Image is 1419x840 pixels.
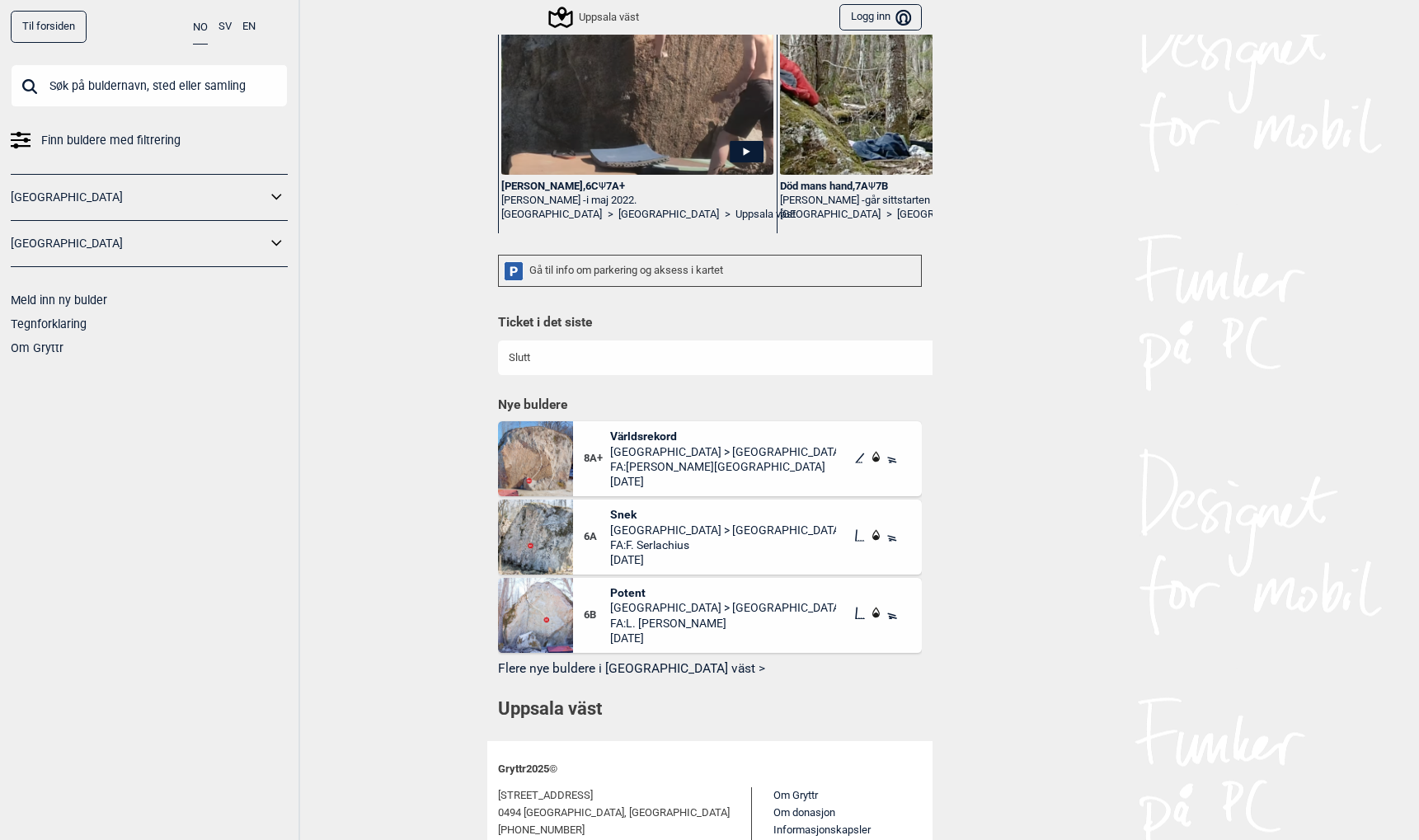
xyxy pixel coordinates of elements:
a: Tegnforklaring [11,317,87,331]
span: Finn buldere med filtrering [41,129,181,153]
span: [DATE] [610,474,836,489]
a: Meld inn ny bulder [11,293,107,307]
span: [STREET_ADDRESS] [498,787,593,805]
span: FA: L. [PERSON_NAME] [610,616,836,631]
span: [DATE] [610,631,836,645]
span: > [608,208,613,222]
div: Potent6BPotent[GEOGRAPHIC_DATA] > [GEOGRAPHIC_DATA] vFA:L. [PERSON_NAME][DATE] [498,578,922,653]
span: 8A+ [584,452,611,466]
div: Död mans hand , 7A 7B [780,180,1051,194]
div: [PERSON_NAME] - [501,194,773,208]
div: Uppsala väst [551,7,639,27]
a: [GEOGRAPHIC_DATA] [501,208,602,222]
span: [GEOGRAPHIC_DATA] > [GEOGRAPHIC_DATA] v [610,600,836,615]
span: FA: [PERSON_NAME][GEOGRAPHIC_DATA] [610,459,836,474]
img: Snek [498,500,573,575]
a: Om donasjon [773,806,835,819]
a: [GEOGRAPHIC_DATA] [780,208,881,222]
h1: Uppsala väst [498,697,922,722]
span: [GEOGRAPHIC_DATA] > [GEOGRAPHIC_DATA] v [610,444,836,459]
h1: Ticket i det siste [498,314,922,332]
img: Potent [498,578,573,653]
button: Flere nye buldere i [GEOGRAPHIC_DATA] väst > [498,656,922,682]
a: [GEOGRAPHIC_DATA] [11,232,266,256]
span: i maj 2022. [586,194,637,206]
span: 6B [584,608,611,622]
span: Potent [610,585,836,600]
span: Världsrekord [610,429,836,443]
a: Uppsala väst [735,208,796,222]
span: Snek [610,507,836,522]
a: [GEOGRAPHIC_DATA] [618,208,719,222]
span: Ψ [868,180,876,192]
button: NO [193,11,208,45]
a: Informasjonskapsler [773,824,871,836]
span: går sittstarten i [DATE]. [865,194,970,206]
span: > [886,208,892,222]
div: [PERSON_NAME] - [780,194,1051,208]
a: [GEOGRAPHIC_DATA] [11,185,266,209]
img: Varldsrekord [498,421,573,496]
span: [DATE] [610,552,836,567]
span: Ψ [599,180,606,192]
div: Snek6ASnek[GEOGRAPHIC_DATA] > [GEOGRAPHIC_DATA] vFA:F. Serlachius[DATE] [498,500,922,575]
h1: Nye buldere [498,397,922,413]
div: Varldsrekord8A+Världsrekord[GEOGRAPHIC_DATA] > [GEOGRAPHIC_DATA] vFA:[PERSON_NAME][GEOGRAPHIC_DAT... [498,421,922,496]
span: 6A [584,530,611,544]
div: Gå til info om parkering og aksess i kartet [498,255,922,287]
span: [PHONE_NUMBER] [498,822,585,839]
span: FA: F. Serlachius [610,537,836,552]
div: Slutt [509,351,637,365]
button: SV [218,11,232,43]
span: 0494 [GEOGRAPHIC_DATA], [GEOGRAPHIC_DATA] [498,805,730,822]
div: Gryttr 2025 © [498,752,922,787]
span: > [725,208,731,222]
div: [PERSON_NAME] , 6C 7A+ [501,180,773,194]
a: Om Gryttr [11,341,63,354]
a: Finn buldere med filtrering [11,129,288,153]
input: Søk på buldernavn, sted eller samling [11,64,288,107]
button: Logg inn [839,4,921,31]
a: Til forsiden [11,11,87,43]
span: [GEOGRAPHIC_DATA] > [GEOGRAPHIC_DATA] v [610,523,836,537]
a: Om Gryttr [773,789,818,801]
button: EN [242,11,256,43]
a: [GEOGRAPHIC_DATA] [897,208,998,222]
